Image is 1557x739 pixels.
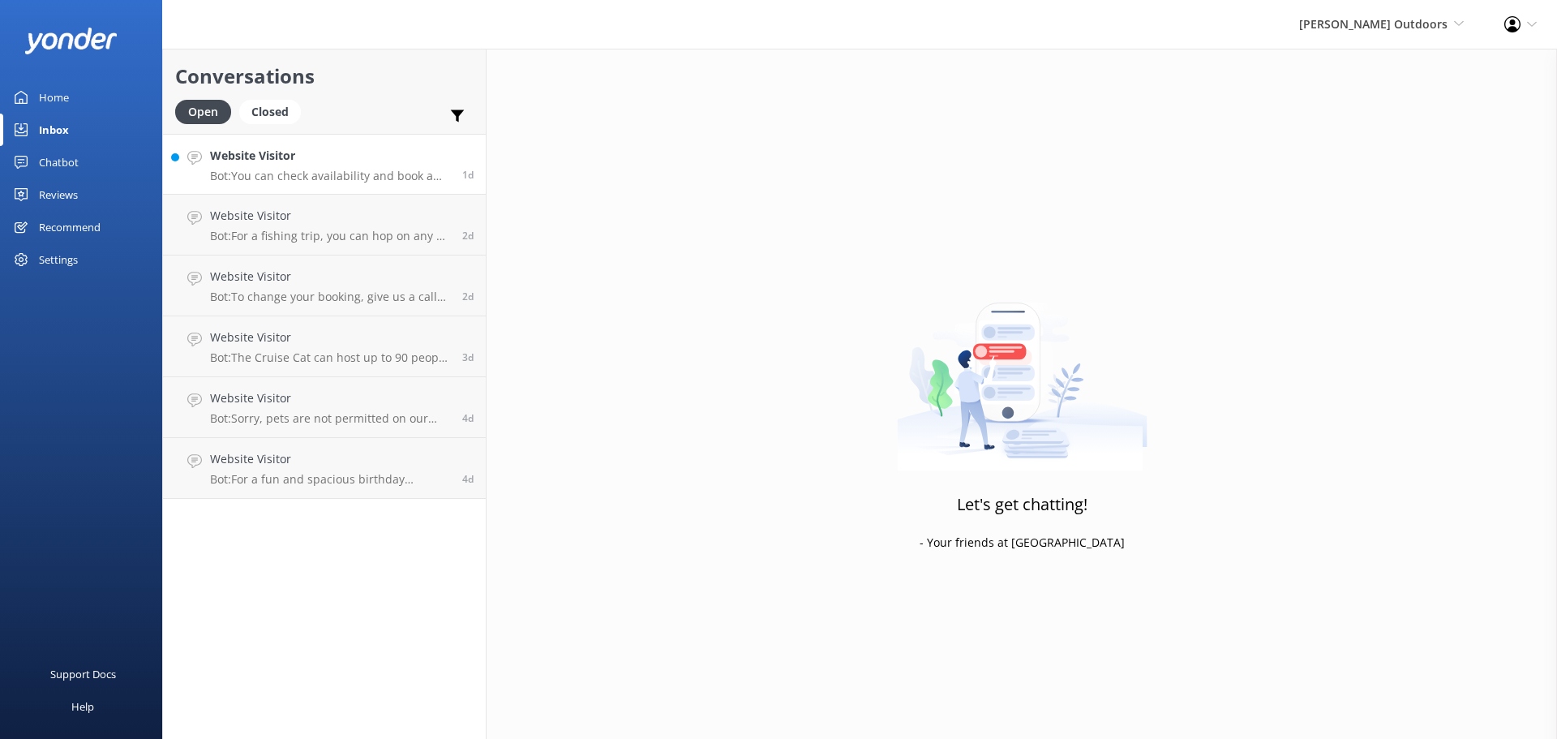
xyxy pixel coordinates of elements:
[462,411,474,425] span: Oct 04 2025 10:24am (UTC +13:00) Pacific/Auckland
[175,102,239,120] a: Open
[210,472,450,487] p: Bot: For a fun and spacious birthday celebration, our Supercat is a great choice. It's perfect fo...
[163,438,486,499] a: Website VisitorBot:For a fun and spacious birthday celebration, our Supercat is a great choice. I...
[210,229,450,243] p: Bot: For a fishing trip, you can hop on any of our boat charters like [GEOGRAPHIC_DATA], Cruise C...
[1299,16,1448,32] span: [PERSON_NAME] Outdoors
[239,102,309,120] a: Closed
[163,316,486,377] a: Website VisitorBot:The Cruise Cat can host up to 90 people for a private function. It's a fantast...
[210,169,450,183] p: Bot: You can check availability and book a cruise to the Māori Rock Carvings directly through our...
[39,146,79,178] div: Chatbot
[163,195,486,256] a: Website VisitorBot:For a fishing trip, you can hop on any of our boat charters like [GEOGRAPHIC_D...
[50,658,116,690] div: Support Docs
[210,207,450,225] h4: Website Visitor
[210,147,450,165] h4: Website Visitor
[210,450,450,468] h4: Website Visitor
[71,690,94,723] div: Help
[210,389,450,407] h4: Website Visitor
[175,61,474,92] h2: Conversations
[210,268,450,286] h4: Website Visitor
[175,100,231,124] div: Open
[39,243,78,276] div: Settings
[163,377,486,438] a: Website VisitorBot:Sorry, pets are not permitted on our cruises.4d
[462,229,474,243] span: Oct 06 2025 02:54am (UTC +13:00) Pacific/Auckland
[462,472,474,486] span: Oct 04 2025 09:41am (UTC +13:00) Pacific/Auckland
[163,134,486,195] a: Website VisitorBot:You can check availability and book a cruise to the Māori Rock Carvings direct...
[39,178,78,211] div: Reviews
[239,100,301,124] div: Closed
[210,411,450,426] p: Bot: Sorry, pets are not permitted on our cruises.
[210,290,450,304] p: Bot: To change your booking, give us a call at [PHONE_NUMBER] and follow up with an email to [EMA...
[210,329,450,346] h4: Website Visitor
[39,114,69,146] div: Inbox
[462,168,474,182] span: Oct 07 2025 10:17am (UTC +13:00) Pacific/Auckland
[462,290,474,303] span: Oct 06 2025 02:47am (UTC +13:00) Pacific/Auckland
[24,28,118,54] img: yonder-white-logo.png
[39,81,69,114] div: Home
[163,256,486,316] a: Website VisitorBot:To change your booking, give us a call at [PHONE_NUMBER] and follow up with an...
[920,534,1125,552] p: - Your friends at [GEOGRAPHIC_DATA]
[897,269,1147,471] img: artwork of a man stealing a conversation from at giant smartphone
[462,350,474,364] span: Oct 04 2025 05:46pm (UTC +13:00) Pacific/Auckland
[39,211,101,243] div: Recommend
[210,350,450,365] p: Bot: The Cruise Cat can host up to 90 people for a private function. It's a fantastic choice for ...
[957,492,1087,518] h3: Let's get chatting!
